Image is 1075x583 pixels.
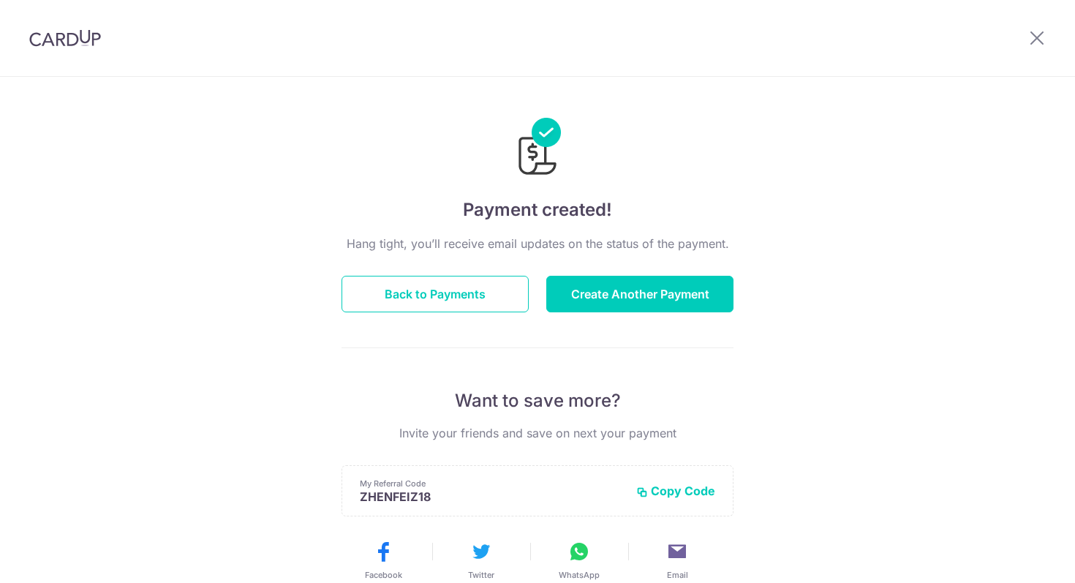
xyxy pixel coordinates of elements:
p: ZHENFEIZ18 [360,489,625,504]
span: Email [667,569,688,581]
p: Invite your friends and save on next your payment [342,424,733,442]
span: Facebook [365,569,402,581]
img: Payments [514,118,561,179]
p: Hang tight, you’ll receive email updates on the status of the payment. [342,235,733,252]
button: Twitter [438,540,524,581]
p: Want to save more? [342,389,733,413]
span: Twitter [468,569,494,581]
button: Copy Code [636,484,715,498]
button: Back to Payments [342,276,529,312]
iframe: Opens a widget where you can find more information [981,539,1060,576]
button: WhatsApp [536,540,622,581]
p: My Referral Code [360,478,625,489]
button: Email [634,540,720,581]
button: Create Another Payment [546,276,733,312]
h4: Payment created! [342,197,733,223]
img: CardUp [29,29,101,47]
span: WhatsApp [559,569,600,581]
button: Facebook [340,540,426,581]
